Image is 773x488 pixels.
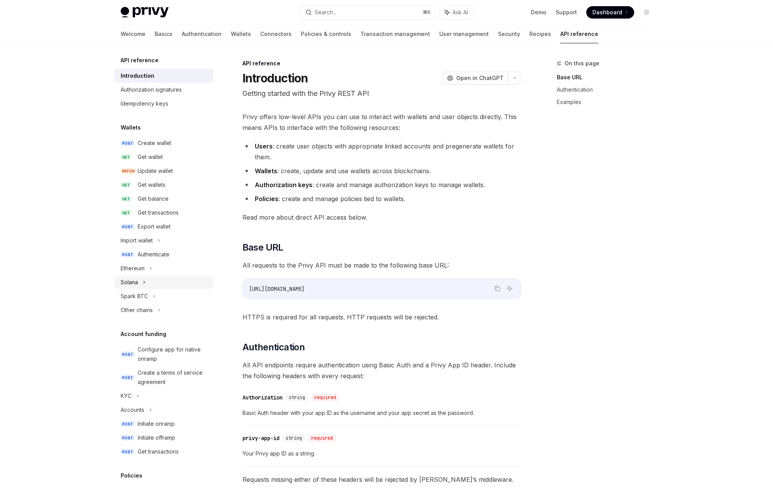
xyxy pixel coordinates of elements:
[121,471,142,480] h5: Policies
[121,7,169,18] img: light logo
[114,178,213,192] a: GETGet wallets
[557,71,659,84] a: Base URL
[121,25,145,43] a: Welcome
[242,434,280,442] div: privy-app-id
[114,343,213,366] a: POSTConfigure app for native onramp
[121,224,135,230] span: POST
[121,85,182,94] div: Authorization signatures
[121,210,131,216] span: GET
[114,150,213,164] a: GETGet wallet
[360,25,430,43] a: Transaction management
[121,154,131,160] span: GET
[121,56,159,65] h5: API reference
[531,9,546,16] a: Demo
[138,138,171,148] div: Create wallet
[242,111,521,133] span: Privy offers low-level APIs you can use to interact with wallets and user objects directly. This ...
[242,141,521,162] li: : create user objects with appropriate linked accounts and pregenerate wallets for them.
[242,193,521,204] li: : create and manage policies tied to wallets.
[242,71,308,85] h1: Introduction
[308,434,336,442] div: required
[255,195,278,203] strong: Policies
[121,375,135,381] span: POST
[242,166,521,176] li: : create, update and use wallets across blockchains.
[242,88,521,99] p: Getting started with the Privy REST API
[121,351,135,357] span: POST
[311,394,339,401] div: required
[560,25,598,43] a: API reference
[138,419,175,428] div: Initiate onramp
[315,8,336,17] div: Search...
[529,25,551,43] a: Recipes
[242,474,521,485] span: Requests missing either of these headers will be rejected by [PERSON_NAME]’s middleware.
[242,312,521,322] span: HTTPS is required for all requests. HTTP requests will be rejected.
[182,25,222,43] a: Authentication
[138,152,163,162] div: Get wallet
[114,445,213,459] a: POSTGet transactions
[121,264,145,273] div: Ethereum
[121,405,144,415] div: Accounts
[231,25,251,43] a: Wallets
[255,181,312,189] strong: Authorization keys
[557,96,659,108] a: Examples
[138,433,175,442] div: Initiate offramp
[138,222,171,231] div: Export wallet
[439,5,473,19] button: Ask AI
[289,394,305,401] span: string
[121,391,131,401] div: KYC
[114,206,213,220] a: GETGet transactions
[121,168,136,174] span: PATCH
[114,417,213,431] a: POSTInitiate onramp
[300,5,435,19] button: Search...⌘K
[114,366,213,389] a: POSTCreate a terms of service agreement
[138,447,179,456] div: Get transactions
[121,71,154,80] div: Introduction
[114,136,213,150] a: POSTCreate wallet
[565,59,599,68] span: On this page
[121,435,135,441] span: POST
[121,236,153,245] div: Import wallet
[242,341,305,353] span: Authentication
[121,329,166,339] h5: Account funding
[452,9,468,16] span: Ask AI
[423,9,431,15] span: ⌘ K
[138,180,166,189] div: Get wallets
[242,60,521,67] div: API reference
[114,431,213,445] a: POSTInitiate offramp
[242,408,521,418] span: Basic Auth header with your app ID as the username and your app secret as the password.
[121,278,138,287] div: Solana
[121,292,148,301] div: Spark BTC
[121,182,131,188] span: GET
[138,194,169,203] div: Get balance
[498,25,520,43] a: Security
[260,25,292,43] a: Connectors
[121,99,168,108] div: Idempotency keys
[138,345,209,363] div: Configure app for native onramp
[592,9,622,16] span: Dashboard
[114,164,213,178] a: PATCHUpdate wallet
[121,123,141,132] h5: Wallets
[242,260,521,271] span: All requests to the Privy API must be made to the following base URL:
[114,97,213,111] a: Idempotency keys
[121,421,135,427] span: POST
[114,192,213,206] a: GETGet balance
[242,212,521,223] span: Read more about direct API access below.
[556,9,577,16] a: Support
[114,220,213,234] a: POSTExport wallet
[121,252,135,258] span: POST
[121,305,153,315] div: Other chains
[255,167,277,175] strong: Wallets
[155,25,172,43] a: Basics
[640,6,653,19] button: Toggle dark mode
[138,166,173,176] div: Update wallet
[114,83,213,97] a: Authorization signatures
[492,283,502,293] button: Copy the contents from the code block
[242,394,283,401] div: Authorization
[249,285,305,292] span: [URL][DOMAIN_NAME]
[505,283,515,293] button: Ask AI
[138,208,179,217] div: Get transactions
[242,179,521,190] li: : create and manage authorization keys to manage wallets.
[138,250,169,259] div: Authenticate
[442,72,508,85] button: Open in ChatGPT
[121,140,135,146] span: POST
[121,196,131,202] span: GET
